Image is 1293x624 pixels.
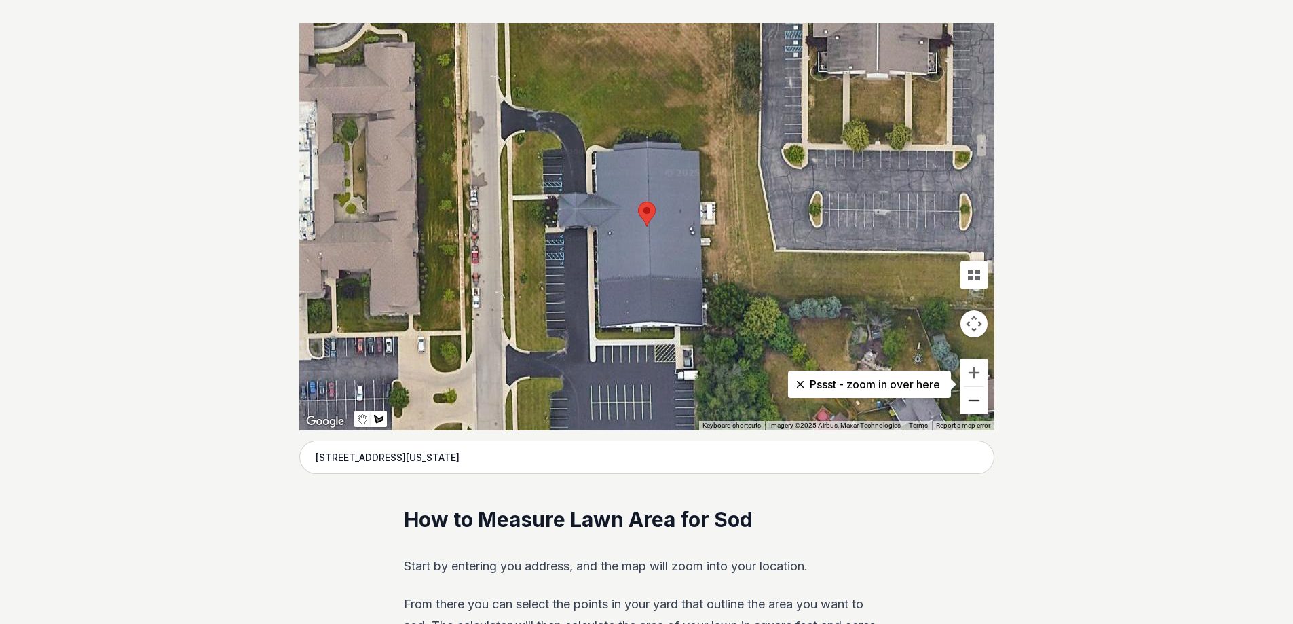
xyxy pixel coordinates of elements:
a: Open this area in Google Maps (opens a new window) [303,413,348,430]
button: Zoom out [960,387,988,414]
button: Stop drawing [354,411,371,427]
button: Tilt map [960,261,988,289]
button: Zoom in [960,359,988,386]
p: Start by entering you address, and the map will zoom into your location. [404,555,889,577]
button: Draw a shape [371,411,387,427]
a: Terms (opens in new tab) [909,422,928,429]
button: Keyboard shortcuts [702,421,761,430]
input: Enter your address to get started [299,441,994,475]
p: Pssst - zoom in over here [799,376,940,392]
span: Imagery ©2025 Airbus, Maxar Technologies [769,422,901,429]
h2: How to Measure Lawn Area for Sod [404,507,889,534]
a: Report a map error [936,422,990,429]
img: Google [303,413,348,430]
button: Map camera controls [960,310,988,337]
